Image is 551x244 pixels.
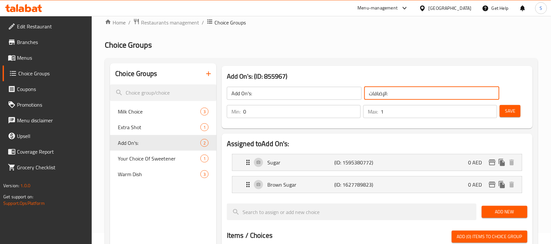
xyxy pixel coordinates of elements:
div: Add On's:2 [110,135,216,151]
div: Choices [200,108,209,115]
div: [GEOGRAPHIC_DATA] [429,5,472,12]
button: Save [500,105,521,117]
span: Choice Groups [214,19,246,26]
span: Branches [17,38,87,46]
div: Milk Choice3 [110,104,216,119]
h2: Choice Groups [115,69,157,79]
button: delete [507,158,517,167]
span: Grocery Checklist [17,163,87,171]
li: Expand [227,151,527,174]
a: Branches [3,34,92,50]
span: 1 [201,124,208,130]
span: Menu disclaimer [17,116,87,124]
a: Coverage Report [3,144,92,160]
span: Add (0) items to choice group [457,233,522,241]
div: Choices [200,170,209,178]
h2: Assigned to Add On's: [227,139,527,149]
span: Version: [3,181,19,190]
p: (ID: 1627789823) [334,181,379,189]
span: Milk Choice [118,108,200,115]
button: duplicate [497,180,507,190]
span: Extra Shot [118,123,200,131]
a: Menu disclaimer [3,113,92,128]
span: Add New [487,208,522,216]
span: Save [505,107,515,115]
span: Promotions [17,101,87,109]
h2: Items / Choices [227,231,273,240]
button: Add (0) items to choice group [452,231,527,243]
div: Warm Dish3 [110,166,216,182]
p: 0 AED [468,181,487,189]
nav: breadcrumb [105,18,538,27]
a: Promotions [3,97,92,113]
span: Restaurants management [141,19,199,26]
button: edit [487,180,497,190]
span: 3 [201,109,208,115]
span: Warm Dish [118,170,200,178]
input: search [110,84,216,101]
li: / [128,19,131,26]
span: Add On's: [118,139,200,147]
p: 0 AED [468,159,487,166]
div: Expand [232,154,522,171]
li: / [202,19,204,26]
span: Choice Groups [18,69,87,77]
span: Upsell [17,132,87,140]
li: Expand [227,174,527,196]
a: Coupons [3,81,92,97]
a: Menus [3,50,92,66]
div: Extra Shot1 [110,119,216,135]
a: Restaurants management [133,18,199,27]
a: Support.OpsPlatform [3,199,45,207]
span: Coupons [17,85,87,93]
p: Min: [231,108,241,115]
span: 1 [201,156,208,162]
button: edit [487,158,497,167]
div: Choices [200,155,209,162]
div: Your Choice Of Sweetener1 [110,151,216,166]
button: duplicate [497,158,507,167]
a: Choice Groups [3,66,92,81]
a: Home [105,19,126,26]
p: (ID: 1595380772) [334,159,379,166]
span: 2 [201,140,208,146]
span: Menus [17,54,87,62]
p: Sugar [267,159,334,166]
span: Get support on: [3,192,33,201]
input: search [227,204,477,220]
a: Grocery Checklist [3,160,92,175]
span: Choice Groups [105,38,152,52]
a: Edit Restaurant [3,19,92,34]
span: Coverage Report [17,148,87,156]
span: Edit Restaurant [17,23,87,30]
div: Menu-management [358,4,398,12]
p: Max: [368,108,378,115]
div: Choices [200,123,209,131]
button: Add New [482,206,527,218]
span: 3 [201,171,208,177]
span: 1.0.0 [20,181,30,190]
div: Expand [232,176,522,193]
p: Brown Sugar [267,181,334,189]
span: S [540,5,543,12]
button: delete [507,180,517,190]
span: Your Choice Of Sweetener [118,155,200,162]
h3: Add On's: (ID: 855967) [227,71,527,82]
a: Upsell [3,128,92,144]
